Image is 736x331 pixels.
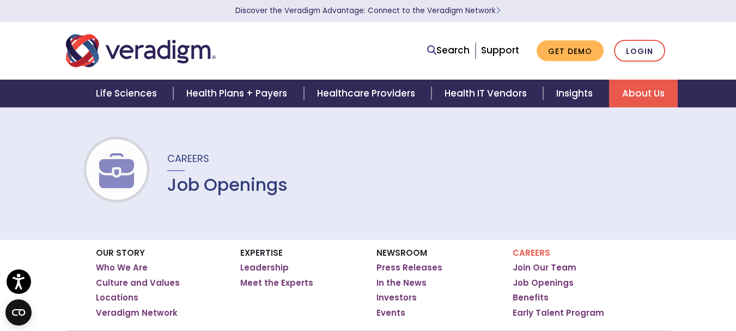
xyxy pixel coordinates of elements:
a: Health Plans + Payers [173,80,303,107]
a: Healthcare Providers [304,80,431,107]
a: Early Talent Program [513,308,604,318]
a: Meet the Experts [240,278,313,288]
a: Get Demo [537,40,604,62]
h1: Job Openings [167,174,288,195]
span: Careers [167,152,209,165]
a: About Us [609,80,678,107]
a: Support [481,44,519,57]
a: Insights [543,80,609,107]
a: Join Our Team [513,262,576,273]
a: In the News [376,278,427,288]
a: Life Sciences [83,80,173,107]
a: Benefits [513,292,549,303]
a: Leadership [240,262,289,273]
a: Discover the Veradigm Advantage: Connect to the Veradigm NetworkLearn More [235,5,501,16]
a: Search [427,43,470,58]
a: Veradigm Network [96,308,178,318]
img: Veradigm logo [66,33,216,69]
a: Login [614,40,665,62]
a: Culture and Values [96,278,180,288]
a: Press Releases [376,262,442,273]
button: Open CMP widget [5,299,32,326]
a: Investors [376,292,417,303]
a: Locations [96,292,138,303]
span: Learn More [496,5,501,16]
a: Job Openings [513,278,574,288]
a: Who We Are [96,262,148,273]
a: Health IT Vendors [431,80,543,107]
a: Events [376,308,405,318]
